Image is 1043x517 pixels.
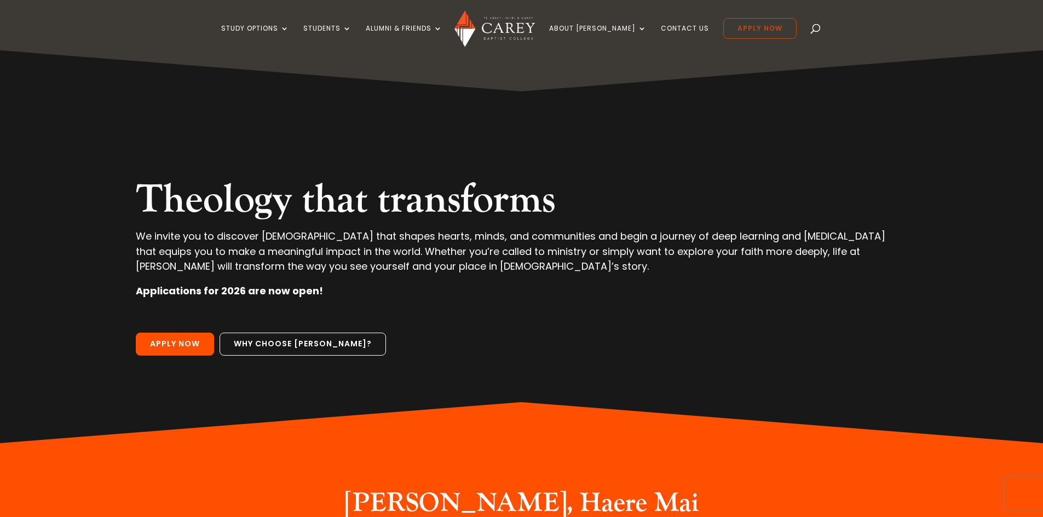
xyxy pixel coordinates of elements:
h2: Theology that transforms [136,176,907,229]
a: Contact Us [661,25,709,50]
img: Carey Baptist College [454,10,535,47]
a: Alumni & Friends [366,25,442,50]
a: Students [303,25,351,50]
a: Study Options [221,25,289,50]
a: Apply Now [136,333,214,356]
a: Why choose [PERSON_NAME]? [220,333,386,356]
a: About [PERSON_NAME] [549,25,647,50]
strong: Applications for 2026 are now open! [136,284,323,298]
p: We invite you to discover [DEMOGRAPHIC_DATA] that shapes hearts, minds, and communities and begin... [136,229,907,283]
a: Apply Now [723,18,797,39]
